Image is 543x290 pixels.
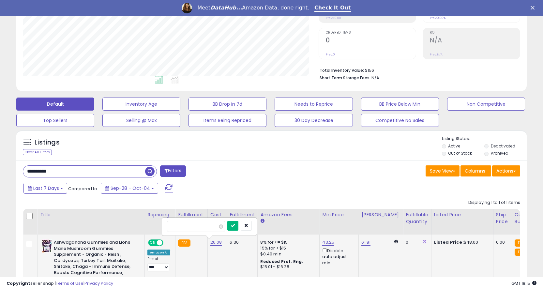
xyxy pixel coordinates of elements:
[406,211,428,225] div: Fulfillable Quantity
[511,280,536,286] span: 2025-10-12 18:15 GMT
[430,37,520,45] h2: N/A
[275,98,353,111] button: Needs to Reprice
[515,239,527,247] small: FBA
[320,66,515,74] li: $156
[275,114,353,127] button: 30 Day Decrease
[102,98,180,111] button: Inventory Age
[320,68,364,73] b: Total Inventory Value:
[430,31,520,35] span: ROI
[361,114,439,127] button: Competitive No Sales
[515,249,527,256] small: FBA
[320,75,370,81] b: Short Term Storage Fees:
[230,211,255,225] div: Fulfillment Cost
[16,114,94,127] button: Top Sellers
[260,259,303,264] b: Reduced Prof. Rng.
[361,239,370,246] a: 61.81
[33,185,59,191] span: Last 7 Days
[442,136,527,142] p: Listing States:
[492,165,520,176] button: Actions
[102,114,180,127] button: Selling @ Max
[491,150,508,156] label: Archived
[448,143,460,149] label: Active
[322,247,354,266] div: Disable auto adjust min
[531,6,537,10] div: Close
[496,211,509,225] div: Ship Price
[178,239,190,247] small: FBA
[197,5,309,11] div: Meet Amazon Data, done right.
[371,75,379,81] span: N/A
[160,165,186,177] button: Filters
[84,280,113,286] a: Privacy Policy
[260,245,314,251] div: 15% for > $15
[101,183,158,194] button: Sep-28 - Oct-04
[230,239,252,245] div: 6.36
[111,185,150,191] span: Sep-28 - Oct-04
[434,211,490,218] div: Listed Price
[189,98,266,111] button: BB Drop in 7d
[326,31,416,35] span: Ordered Items
[491,143,515,149] label: Deactivated
[260,264,314,270] div: $15.01 - $16.28
[147,257,170,271] div: Preset:
[361,98,439,111] button: BB Price Below Min
[361,211,400,218] div: [PERSON_NAME]
[468,200,520,206] div: Displaying 1 to 1 of 1 items
[326,16,341,20] small: Prev: $0.00
[210,5,242,11] i: DataHub...
[322,239,334,246] a: 43.25
[162,240,173,246] span: OFF
[496,239,507,245] div: 0.00
[260,211,317,218] div: Amazon Fees
[178,211,204,218] div: Fulfillment
[326,37,416,45] h2: 0
[23,183,67,194] button: Last 7 Days
[434,239,488,245] div: $48.00
[434,239,464,245] b: Listed Price:
[465,168,485,174] span: Columns
[426,165,460,176] button: Save View
[260,218,264,224] small: Amazon Fees.
[314,5,351,12] a: Check It Out
[54,239,133,283] b: Ashwagandha Gummies and Lions Mane Mushroom Gummies Supplement - Organic - Reishi, Cordyceps, Tur...
[460,165,491,176] button: Columns
[35,138,60,147] h5: Listings
[430,53,443,56] small: Prev: N/A
[406,239,426,245] div: 0
[326,53,335,56] small: Prev: 0
[23,149,52,155] div: Clear All Filters
[210,211,224,218] div: Cost
[147,211,173,218] div: Repricing
[260,239,314,245] div: 8% for <= $15
[322,211,356,218] div: Min Price
[7,281,113,287] div: seller snap | |
[210,239,222,246] a: 26.08
[42,239,52,252] img: 51NWMCyfpVL._SL40_.jpg
[147,250,170,255] div: Amazon AI
[430,16,445,20] small: Prev: 0.00%
[68,186,98,192] span: Compared to:
[149,240,157,246] span: ON
[7,280,30,286] strong: Copyright
[448,150,472,156] label: Out of Stock
[16,98,94,111] button: Default
[447,98,525,111] button: Non Competitive
[40,211,142,218] div: Title
[182,3,192,13] img: Profile image for Georgie
[260,251,314,257] div: $0.40 min
[56,280,83,286] a: Terms of Use
[189,114,266,127] button: Items Being Repriced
